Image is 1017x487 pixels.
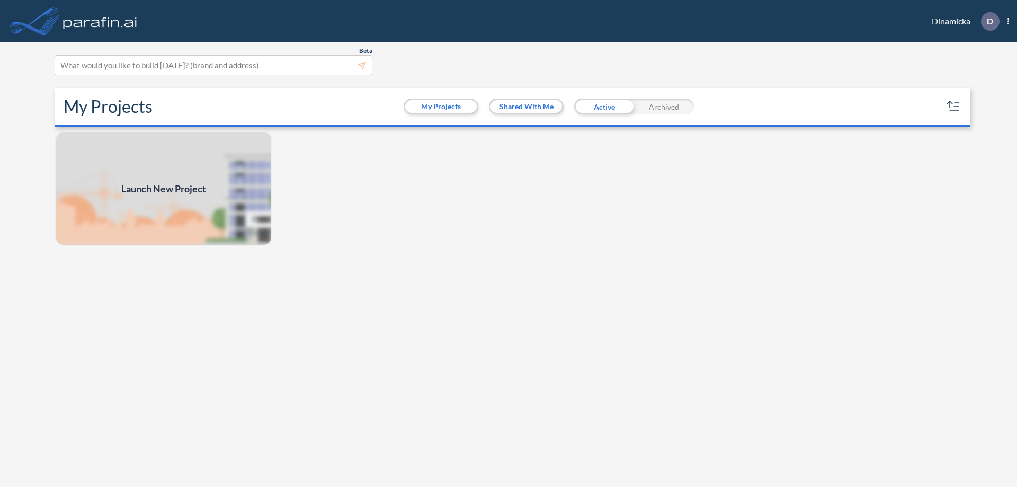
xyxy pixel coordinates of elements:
[490,100,562,113] button: Shared With Me
[916,12,1009,31] div: Dinamicka
[64,96,153,117] h2: My Projects
[359,47,372,55] span: Beta
[987,16,993,26] p: D
[945,98,962,115] button: sort
[61,11,139,32] img: logo
[405,100,477,113] button: My Projects
[55,131,272,246] a: Launch New Project
[121,182,206,196] span: Launch New Project
[634,99,694,114] div: Archived
[574,99,634,114] div: Active
[55,131,272,246] img: add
